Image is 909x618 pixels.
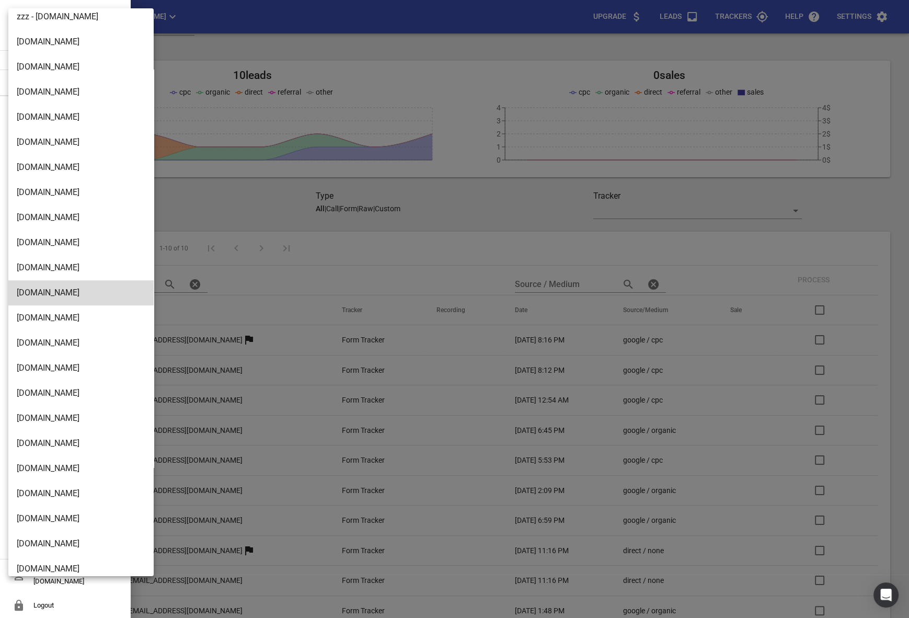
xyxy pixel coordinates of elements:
[8,531,154,556] li: [DOMAIN_NAME]
[8,105,154,130] li: [DOMAIN_NAME]
[8,305,154,330] li: [DOMAIN_NAME]
[8,180,154,205] li: [DOMAIN_NAME]
[8,356,154,381] li: [DOMAIN_NAME]
[8,556,154,581] li: [DOMAIN_NAME]
[8,29,154,54] li: [DOMAIN_NAME]
[8,406,154,431] li: [DOMAIN_NAME]
[8,205,154,230] li: [DOMAIN_NAME]
[8,330,154,356] li: [DOMAIN_NAME]
[8,456,154,481] li: [DOMAIN_NAME]
[8,506,154,531] li: [DOMAIN_NAME]
[873,582,899,608] div: Open Intercom Messenger
[8,481,154,506] li: [DOMAIN_NAME]
[8,280,154,305] li: [DOMAIN_NAME]
[8,130,154,155] li: [DOMAIN_NAME]
[8,54,154,79] li: [DOMAIN_NAME]
[8,155,154,180] li: [DOMAIN_NAME]
[8,79,154,105] li: [DOMAIN_NAME]
[8,381,154,406] li: [DOMAIN_NAME]
[8,255,154,280] li: [DOMAIN_NAME]
[8,4,154,29] li: zzz - [DOMAIN_NAME]
[8,230,154,255] li: [DOMAIN_NAME]
[8,431,154,456] li: [DOMAIN_NAME]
